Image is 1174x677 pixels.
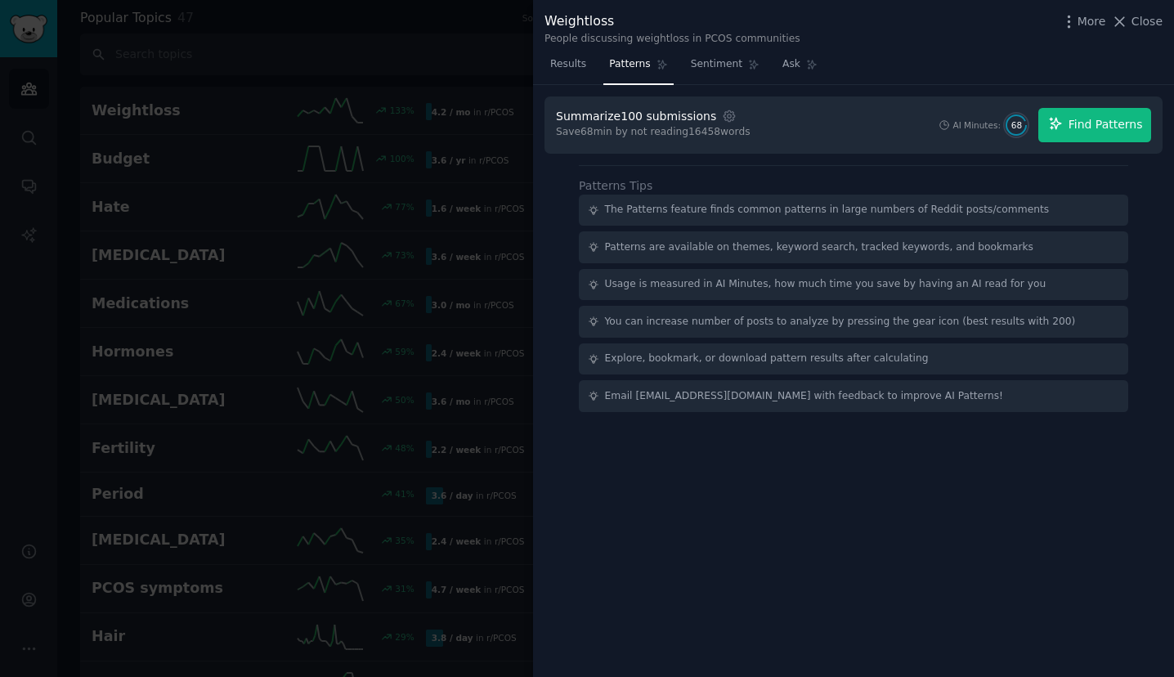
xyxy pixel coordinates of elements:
button: Close [1111,13,1163,30]
div: People discussing weightloss in PCOS communities [544,32,800,47]
span: More [1078,13,1106,30]
div: AI Minutes: [952,119,1001,131]
div: Save 68 min by not reading 16458 words [556,125,751,140]
div: Usage is measured in AI Minutes, how much time you save by having an AI read for you [605,277,1046,292]
div: Explore, bookmark, or download pattern results after calculating [605,352,929,366]
div: Patterns are available on themes, keyword search, tracked keywords, and bookmarks [605,240,1033,255]
a: Results [544,52,592,85]
div: Weightloss [544,11,800,32]
div: Summarize 100 submissions [556,108,716,125]
span: 68 [1011,119,1022,131]
div: Email [EMAIL_ADDRESS][DOMAIN_NAME] with feedback to improve AI Patterns! [605,389,1004,404]
span: Find Patterns [1069,116,1143,133]
a: Patterns [603,52,673,85]
label: Patterns Tips [579,179,652,192]
div: You can increase number of posts to analyze by pressing the gear icon (best results with 200) [605,315,1076,330]
span: Results [550,57,586,72]
a: Sentiment [685,52,765,85]
button: Find Patterns [1038,108,1151,142]
button: More [1060,13,1106,30]
a: Ask [777,52,823,85]
span: Ask [782,57,800,72]
span: Patterns [609,57,650,72]
div: The Patterns feature finds common patterns in large numbers of Reddit posts/comments [605,203,1050,217]
span: Close [1131,13,1163,30]
span: Sentiment [691,57,742,72]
